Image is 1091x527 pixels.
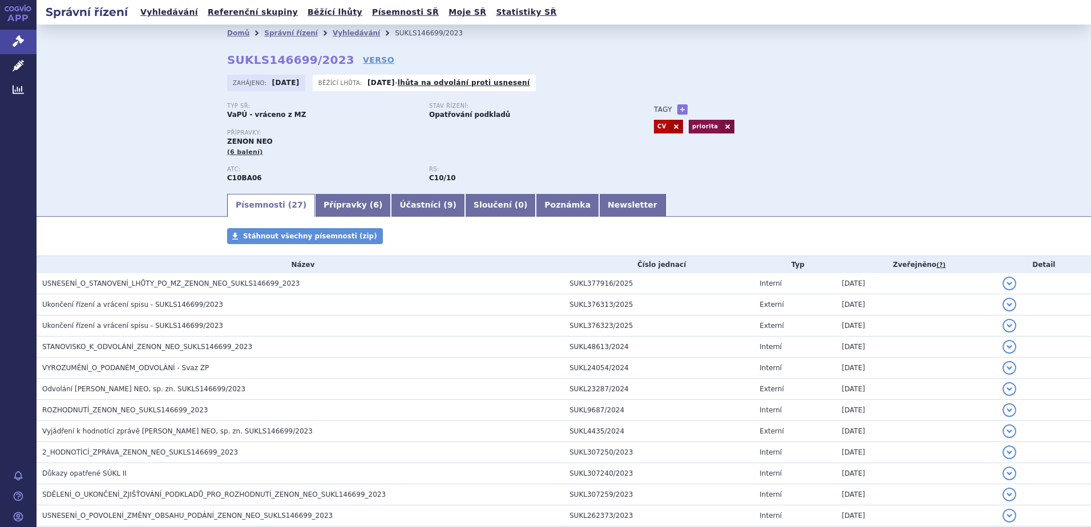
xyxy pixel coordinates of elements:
a: lhůta na odvolání proti usnesení [398,79,530,87]
strong: [DATE] [272,79,300,87]
td: [DATE] [836,463,996,484]
span: Běžící lhůta: [318,78,365,87]
span: Vyjádření k hodnotící zprávě ZENON NEO, sp. zn. SUKLS146699/2023 [42,427,313,435]
button: detail [1003,509,1016,522]
a: Newsletter [599,194,666,217]
span: Interní [759,448,782,456]
td: [DATE] [836,315,996,337]
span: 6 [373,200,379,209]
a: Vyhledávání [333,29,380,37]
a: Písemnosti (27) [227,194,315,217]
span: Ukončení řízení a vrácení spisu - SUKLS146699/2023 [42,301,223,309]
td: SUKL9687/2024 [564,400,754,421]
td: SUKL307250/2023 [564,442,754,463]
button: detail [1003,424,1016,438]
button: detail [1003,403,1016,417]
span: Stáhnout všechny písemnosti (zip) [243,232,377,240]
th: Detail [997,256,1091,273]
td: [DATE] [836,379,996,400]
a: Statistiky SŘ [492,5,560,20]
strong: SUKLS146699/2023 [227,53,354,67]
a: CV [654,120,669,133]
span: 27 [292,200,302,209]
a: Stáhnout všechny písemnosti (zip) [227,228,383,244]
p: RS: [429,166,620,173]
span: USNESENÍ_O_POVOLENÍ_ZMĚNY_OBSAHU_PODÁNÍ_ZENON_NEO_SUKLS146699_2023 [42,512,333,520]
span: Interní [759,406,782,414]
a: Správní řízení [264,29,318,37]
td: [DATE] [836,337,996,358]
td: SUKL23287/2024 [564,379,754,400]
button: detail [1003,340,1016,354]
span: 2_HODNOTÍCÍ_ZPRÁVA_ZENON_NEO_SUKLS146699_2023 [42,448,238,456]
span: Interní [759,512,782,520]
a: Moje SŘ [445,5,490,20]
span: (6 balení) [227,148,263,156]
td: [DATE] [836,358,996,379]
abbr: (?) [936,261,945,269]
span: VYROZUMĚNÍ_O_PODANÉM_ODVOLÁNÍ - Svaz ZP [42,364,209,372]
span: Důkazy opatřené SÚKL II [42,469,127,477]
td: [DATE] [836,294,996,315]
td: SUKL376313/2025 [564,294,754,315]
td: [DATE] [836,484,996,505]
button: detail [1003,445,1016,459]
th: Zveřejněno [836,256,996,273]
span: Interní [759,279,782,287]
span: Odvolání ZENON NEO, sp. zn. SUKLS146699/2023 [42,385,245,393]
a: Účastníci (9) [391,194,464,217]
td: SUKL307240/2023 [564,463,754,484]
th: Název [37,256,564,273]
button: detail [1003,319,1016,333]
p: ATC: [227,166,418,173]
span: 9 [447,200,453,209]
td: SUKL376323/2025 [564,315,754,337]
span: STANOVISKO_K_ODVOLÁNÍ_ZENON_NEO_SUKLS146699_2023 [42,343,252,351]
li: SUKLS146699/2023 [395,25,478,42]
button: detail [1003,488,1016,501]
td: [DATE] [836,273,996,294]
strong: VaPÚ - vráceno z MZ [227,111,306,119]
a: Běžící lhůty [304,5,366,20]
a: Poznámka [536,194,599,217]
strong: [DATE] [367,79,395,87]
span: SDĚLENÍ_O_UKONČENÍ_ZJIŠŤOVÁNÍ_PODKLADŮ_PRO_ROZHODNUTÍ_ZENON_NEO_SUKL146699_2023 [42,490,386,498]
p: - [367,78,530,87]
span: ROZHODNUTÍ_ZENON_NEO_SUKLS146699_2023 [42,406,208,414]
td: SUKL377916/2025 [564,273,754,294]
a: priorita [689,120,721,133]
a: Přípravky (6) [315,194,391,217]
td: SUKL24054/2024 [564,358,754,379]
td: SUKL262373/2023 [564,505,754,526]
td: SUKL4435/2024 [564,421,754,442]
button: detail [1003,467,1016,480]
a: Písemnosti SŘ [369,5,442,20]
button: detail [1003,298,1016,311]
td: [DATE] [836,442,996,463]
button: detail [1003,361,1016,375]
p: Stav řízení: [429,103,620,110]
strong: Opatřování podkladů [429,111,510,119]
td: [DATE] [836,421,996,442]
button: detail [1003,382,1016,396]
span: Interní [759,343,782,351]
a: Sloučení (0) [465,194,536,217]
a: + [677,104,688,115]
a: Vyhledávání [137,5,201,20]
span: Externí [759,322,783,330]
td: [DATE] [836,505,996,526]
a: Referenční skupiny [204,5,301,20]
button: detail [1003,277,1016,290]
th: Typ [754,256,836,273]
span: Interní [759,490,782,498]
h3: Tagy [654,103,672,116]
p: Přípravky: [227,129,631,136]
span: Externí [759,385,783,393]
strong: rosuvastatin a ezetimib [429,174,456,182]
span: ZENON NEO [227,137,273,145]
td: SUKL307259/2023 [564,484,754,505]
th: Číslo jednací [564,256,754,273]
span: Zahájeno: [233,78,269,87]
span: Externí [759,427,783,435]
strong: ROSUVASTATIN A EZETIMIB [227,174,262,182]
